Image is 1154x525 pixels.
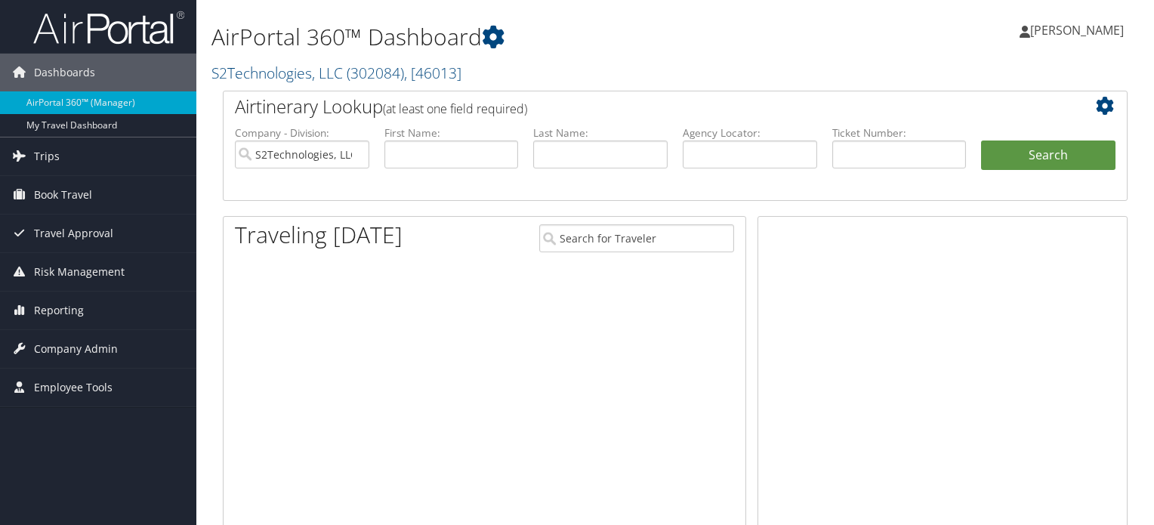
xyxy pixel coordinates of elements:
h1: AirPortal 360™ Dashboard [211,21,830,53]
span: [PERSON_NAME] [1030,22,1124,39]
span: ( 302084 ) [347,63,404,83]
span: Company Admin [34,330,118,368]
h1: Traveling [DATE] [235,219,403,251]
h2: Airtinerary Lookup [235,94,1040,119]
img: airportal-logo.png [33,10,184,45]
label: Last Name: [533,125,668,141]
label: First Name: [384,125,519,141]
label: Agency Locator: [683,125,817,141]
span: Trips [34,137,60,175]
input: Search for Traveler [539,224,734,252]
label: Ticket Number: [832,125,967,141]
span: Travel Approval [34,215,113,252]
span: (at least one field required) [383,100,527,117]
span: Employee Tools [34,369,113,406]
button: Search [981,141,1115,171]
a: S2Technologies, LLC [211,63,461,83]
span: Risk Management [34,253,125,291]
a: [PERSON_NAME] [1020,8,1139,53]
label: Company - Division: [235,125,369,141]
span: , [ 46013 ] [404,63,461,83]
span: Reporting [34,292,84,329]
span: Dashboards [34,54,95,91]
span: Book Travel [34,176,92,214]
